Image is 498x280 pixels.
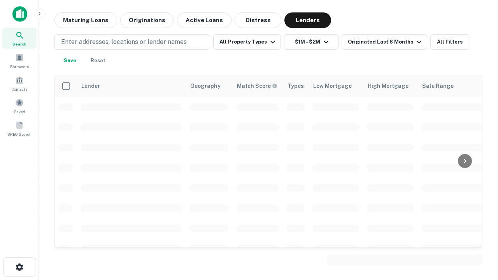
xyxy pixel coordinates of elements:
h6: Match Score [237,82,276,90]
button: Enter addresses, locations or lender names [54,34,210,50]
div: High Mortgage [368,81,409,91]
p: Enter addresses, locations or lender names [61,37,187,47]
span: Saved [14,108,25,115]
button: Lenders [284,12,331,28]
span: Contacts [12,86,27,92]
th: Low Mortgage [309,75,363,97]
button: Active Loans [177,12,231,28]
span: Search [12,41,26,47]
button: Originations [120,12,174,28]
span: SREO Search [7,131,32,137]
th: Capitalize uses an advanced AI algorithm to match your search with the best lender. The match sco... [232,75,283,97]
div: Low Mortgage [313,81,352,91]
div: Sale Range [422,81,454,91]
th: Types [283,75,309,97]
a: Contacts [2,73,37,94]
button: Distress [235,12,281,28]
th: High Mortgage [363,75,417,97]
a: Borrowers [2,50,37,71]
a: Search [2,28,37,49]
div: Geography [190,81,221,91]
span: Borrowers [10,63,29,70]
a: SREO Search [2,118,37,139]
button: $1M - $2M [284,34,338,50]
iframe: Chat Widget [459,193,498,230]
button: All Property Types [213,34,281,50]
button: Maturing Loans [54,12,117,28]
th: Geography [186,75,232,97]
button: Save your search to get updates of matches that match your search criteria. [58,53,82,68]
div: Lender [81,81,100,91]
a: Saved [2,95,37,116]
button: All Filters [430,34,469,50]
button: Reset [86,53,110,68]
div: Capitalize uses an advanced AI algorithm to match your search with the best lender. The match sco... [237,82,277,90]
img: capitalize-icon.png [12,6,27,22]
th: Lender [77,75,186,97]
button: Originated Last 6 Months [342,34,427,50]
div: Types [288,81,304,91]
th: Sale Range [417,75,487,97]
div: Originated Last 6 Months [348,37,424,47]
